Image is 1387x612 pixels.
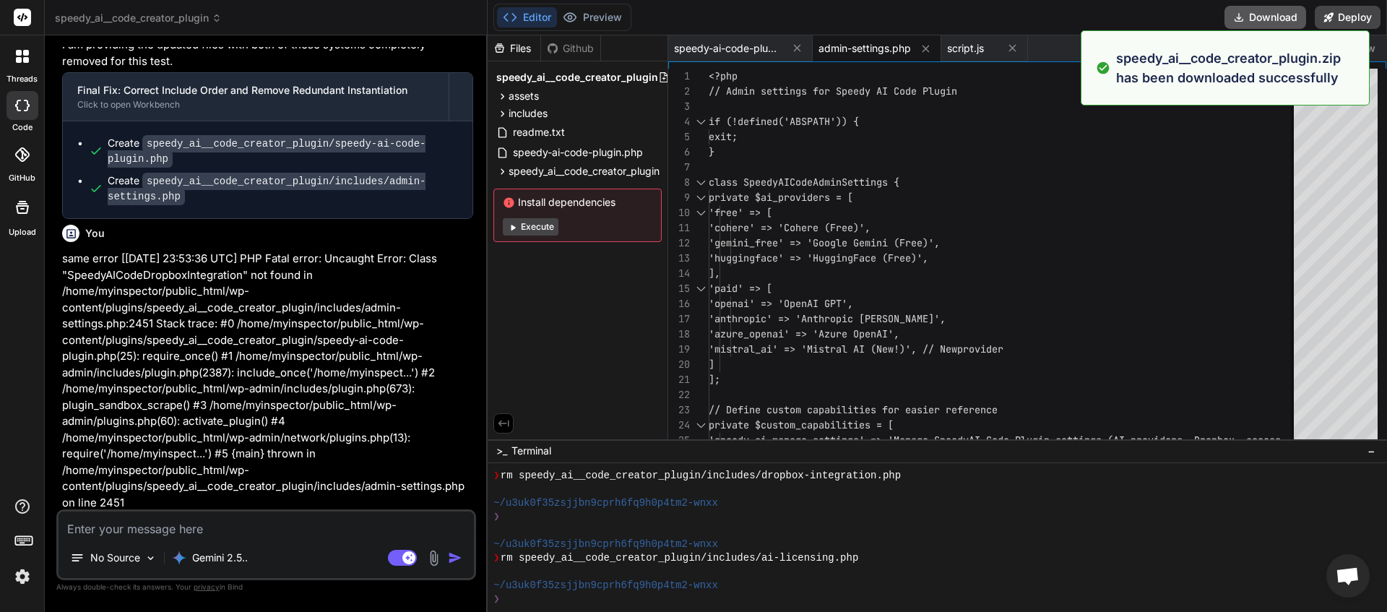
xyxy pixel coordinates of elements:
div: 16 [668,296,690,311]
img: settings [10,564,35,589]
span: ❯ [493,592,501,606]
button: Editor [497,7,557,27]
div: 23 [668,402,690,418]
div: Create [108,173,458,204]
div: Click to collapse the range. [691,205,710,220]
div: Create [108,136,458,166]
div: 10 [668,205,690,220]
span: 'openai' => 'OpenAI GPT', [709,297,853,310]
span: provider [957,342,1003,355]
span: speedy_ai__code_creator_plugin [496,70,658,85]
span: ❯ [493,469,501,483]
span: ❯ [493,551,501,565]
span: readme.txt [511,124,566,141]
p: speedy_ai__code_creator_plugin.zip has been downloaded successfully [1116,48,1360,87]
span: Terminal [511,444,551,458]
img: attachment [425,550,442,566]
span: ]; [709,373,720,386]
div: 9 [668,190,690,205]
span: ] [709,358,714,371]
span: 'free' => [ [709,206,772,219]
span: private $ai_providers = [ [709,191,853,204]
span: admin-settings.php [818,41,911,56]
label: Upload [9,226,36,238]
img: Gemini 2.5 Pro [172,551,186,565]
div: Files [488,41,540,56]
span: <?php [709,69,738,82]
div: 21 [668,372,690,387]
p: same error [[DATE] 23:53:36 UTC] PHP Fatal error: Uncaught Error: Class "SpeedyAICodeDropboxInteg... [62,251,473,511]
span: cess [1258,434,1281,447]
div: Click to collapse the range. [691,418,710,433]
a: Open chat [1326,554,1370,598]
p: I am providing the updated files with both of these systems completely removed for this test. [62,37,473,69]
span: ], [709,267,720,280]
div: Click to collapse the range. [691,281,710,296]
img: icon [448,551,462,565]
div: Final Fix: Correct Include Order and Remove Redundant Instantiation [77,83,434,98]
p: No Source [90,551,140,565]
h6: You [85,226,105,241]
div: Click to collapse the range. [691,175,710,190]
div: 12 [668,236,690,251]
span: exit; [709,130,738,143]
span: private $custom_capabilities = [ [709,418,894,431]
span: speedy-ai-code-plugin.php [674,41,782,56]
div: 20 [668,357,690,372]
button: Final Fix: Correct Include Order and Remove Redundant InstantiationClick to open Workbench [63,73,449,121]
span: } [709,145,714,158]
div: 6 [668,145,690,160]
div: 2 [668,84,690,99]
img: alert [1096,48,1110,87]
span: if (!defined('ABSPATH')) { [709,115,859,128]
span: 'cohere' => 'Cohere (Free)', [709,221,870,234]
div: 17 [668,311,690,327]
span: 'azure_openai' => 'Azure OpenAI', [709,327,899,340]
span: 'mistral_ai' => 'Mistral AI (New!)', // New [709,342,957,355]
button: Execute [503,218,558,236]
span: speedy_ai__code_creator_plugin [55,11,222,25]
div: Click to open Workbench [77,99,434,111]
div: 14 [668,266,690,281]
div: 18 [668,327,690,342]
span: 'gemini_free' => 'Google Gemini (Free)', [709,236,940,249]
label: threads [7,73,38,85]
span: ce [986,403,998,416]
span: >_ [496,444,507,458]
span: class SpeedyAICodeAdminSettings { [709,176,899,189]
span: 'anthropic' => 'Anthropic [PERSON_NAME]', [709,312,946,325]
span: ~/u3uk0f35zsjjbn9cprh6fq9h0p4tm2-wnxx [493,538,718,551]
div: 25 [668,433,690,448]
div: 15 [668,281,690,296]
div: 19 [668,342,690,357]
div: 22 [668,387,690,402]
div: 7 [668,160,690,175]
div: 24 [668,418,690,433]
button: Download [1224,6,1306,29]
span: ❯ [493,510,501,524]
button: − [1365,439,1378,462]
span: speedy_ai__code_creator_plugin [509,164,660,178]
span: rm speedy_ai__code_creator_plugin/includes/ai-licensing.php [501,551,858,565]
label: GitHub [9,172,35,184]
span: AI Code Plugin settings (AI providers, Dropbox, ac [969,434,1258,447]
label: code [12,121,33,134]
span: ~/u3uk0f35zsjjbn9cprh6fq9h0p4tm2-wnxx [493,579,718,592]
div: 5 [668,129,690,145]
span: // Define custom capabilities for easier referen [709,403,986,416]
span: rm speedy_ai__code_creator_plugin/includes/dropbox-integration.php [501,469,901,483]
div: 13 [668,251,690,266]
img: Pick Models [144,552,157,564]
span: ~/u3uk0f35zsjjbn9cprh6fq9h0p4tm2-wnxx [493,496,718,510]
span: includes [509,106,548,121]
code: speedy_ai__code_creator_plugin/speedy-ai-code-plugin.php [108,135,425,168]
span: 'speedy_ai_manage_settings' => 'Manage Speedy [709,434,969,447]
div: 8 [668,175,690,190]
div: Github [541,41,600,56]
span: 'huggingface' => 'HuggingFace (Free)', [709,251,928,264]
span: 'paid' => [ [709,282,772,295]
button: Preview [557,7,628,27]
span: assets [509,89,539,103]
div: 1 [668,69,690,84]
div: Click to collapse the range. [691,190,710,205]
